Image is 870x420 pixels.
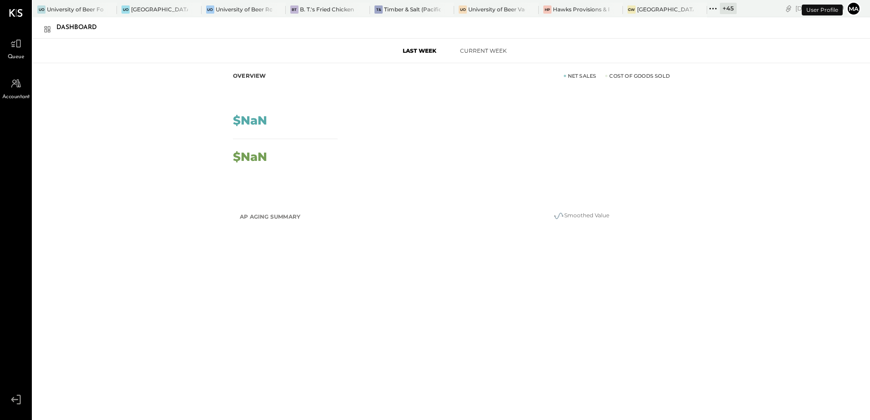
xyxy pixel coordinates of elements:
[233,115,267,126] div: $NaN
[300,5,354,13] div: B. T.'s Fried Chicken
[8,53,25,61] span: Queue
[605,72,670,80] div: Cost of Goods Sold
[47,5,103,13] div: University of Beer Folsom
[240,209,300,225] h2: AP Aging Summary
[0,35,31,61] a: Queue
[451,43,515,58] button: Current Week
[784,4,793,13] div: copy link
[637,5,693,13] div: [GEOGRAPHIC_DATA]
[388,43,451,58] button: Last Week
[802,5,843,15] div: User Profile
[720,3,737,14] div: + 45
[216,5,272,13] div: University of Beer Roseville
[543,5,551,14] div: HP
[131,5,187,13] div: [GEOGRAPHIC_DATA]
[490,210,672,221] div: Smoothed Value
[37,5,46,14] div: Uo
[2,93,30,101] span: Accountant
[627,5,636,14] div: GW
[795,4,844,13] div: [DATE]
[468,5,525,13] div: University of Beer Vacaville
[553,5,609,13] div: Hawks Provisions & Public House
[56,20,106,35] div: Dashboard
[384,5,440,13] div: Timber & Salt (Pacific Dining CA1 LLC)
[233,151,267,163] div: $NaN
[233,72,266,80] div: Overview
[206,5,214,14] div: Uo
[121,5,130,14] div: Uo
[846,1,861,16] button: ma
[374,5,383,14] div: T&
[564,72,597,80] div: Net Sales
[290,5,298,14] div: BT
[0,75,31,101] a: Accountant
[459,5,467,14] div: Uo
